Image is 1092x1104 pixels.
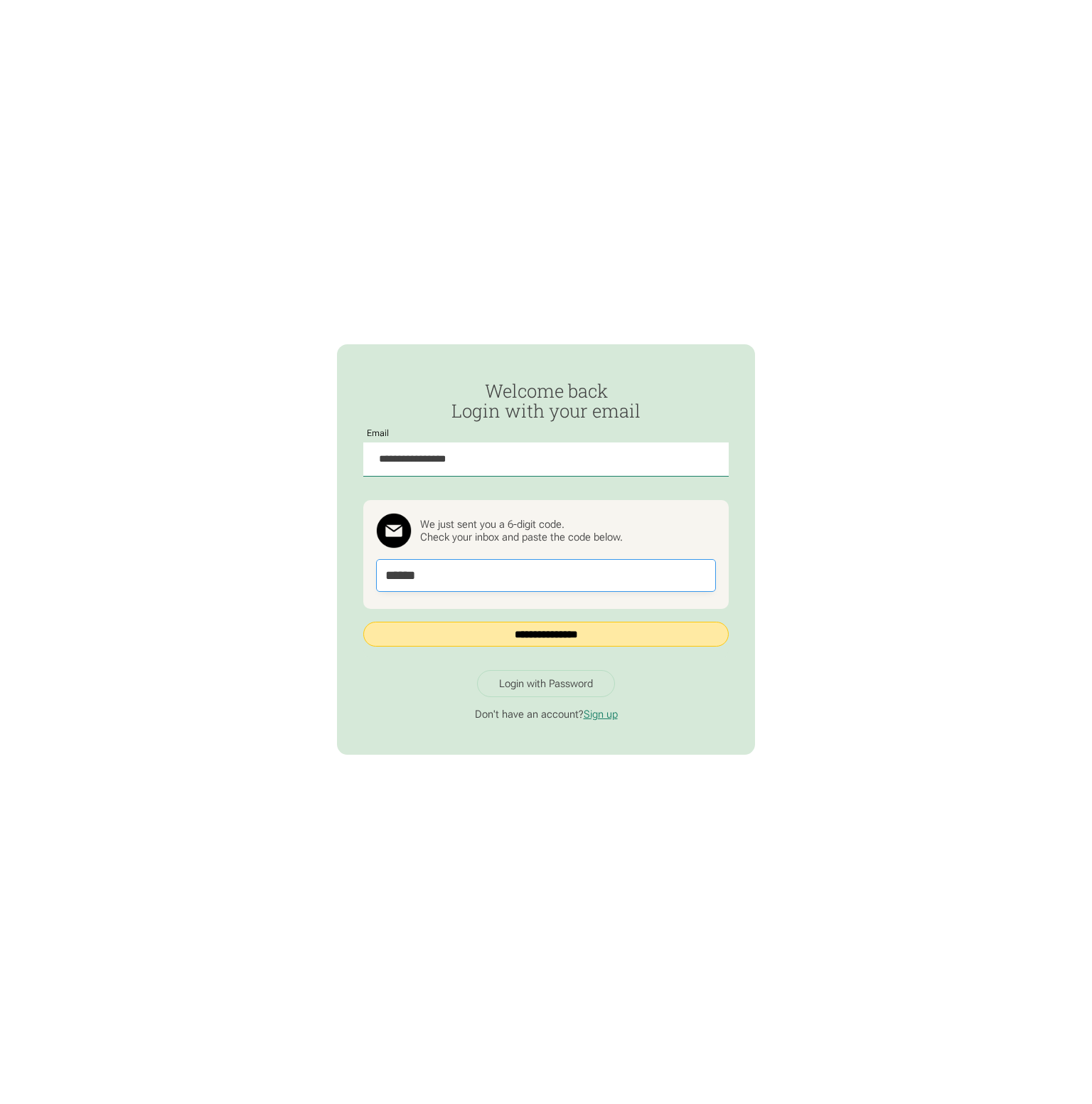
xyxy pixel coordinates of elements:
div: Login with Password [499,677,593,690]
div: We just sent you a 6-digit code. Check your inbox and paste the code below. [420,518,623,544]
a: Sign up [584,708,618,721]
label: Email [363,429,394,439]
h2: Welcome back Login with your email [363,381,729,421]
form: Passwordless Login [363,381,729,659]
p: Don't have an account? [363,708,729,721]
